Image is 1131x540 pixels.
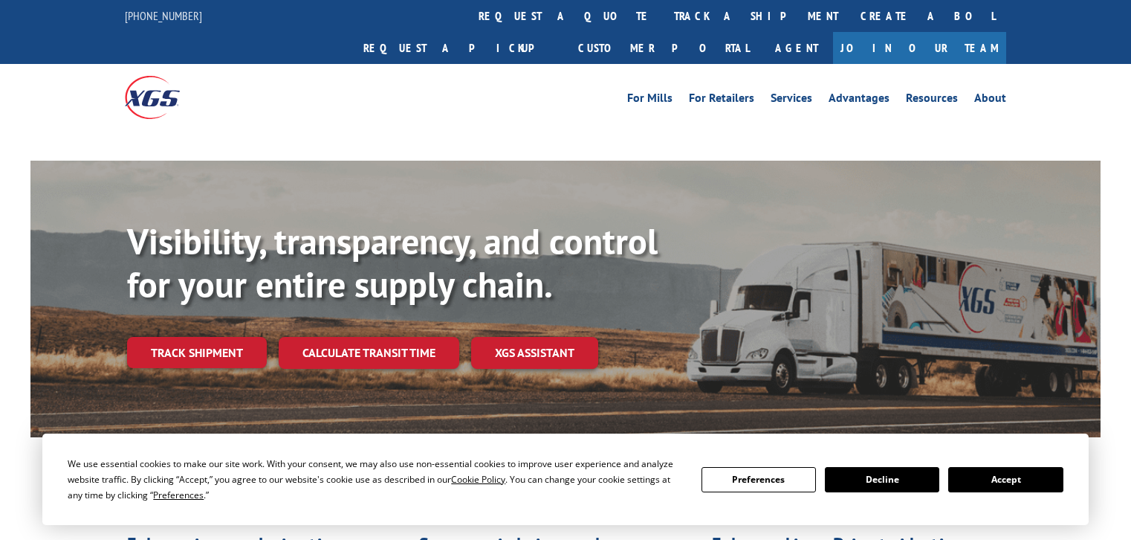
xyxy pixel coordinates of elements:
[471,337,598,369] a: XGS ASSISTANT
[689,92,754,109] a: For Retailers
[279,337,459,369] a: Calculate transit time
[771,92,812,109] a: Services
[68,456,683,503] div: We use essential cookies to make our site work. With your consent, we may also use non-essential ...
[829,92,889,109] a: Advantages
[567,32,760,64] a: Customer Portal
[127,218,658,307] b: Visibility, transparency, and control for your entire supply chain.
[760,32,833,64] a: Agent
[701,467,816,492] button: Preferences
[948,467,1063,492] button: Accept
[352,32,567,64] a: Request a pickup
[125,8,202,23] a: [PHONE_NUMBER]
[627,92,673,109] a: For Mills
[825,467,939,492] button: Decline
[42,434,1089,525] div: Cookie Consent Prompt
[906,92,958,109] a: Resources
[974,92,1006,109] a: About
[153,489,204,501] span: Preferences
[833,32,1006,64] a: Join Our Team
[127,337,267,368] a: Track shipment
[451,473,505,486] span: Cookie Policy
